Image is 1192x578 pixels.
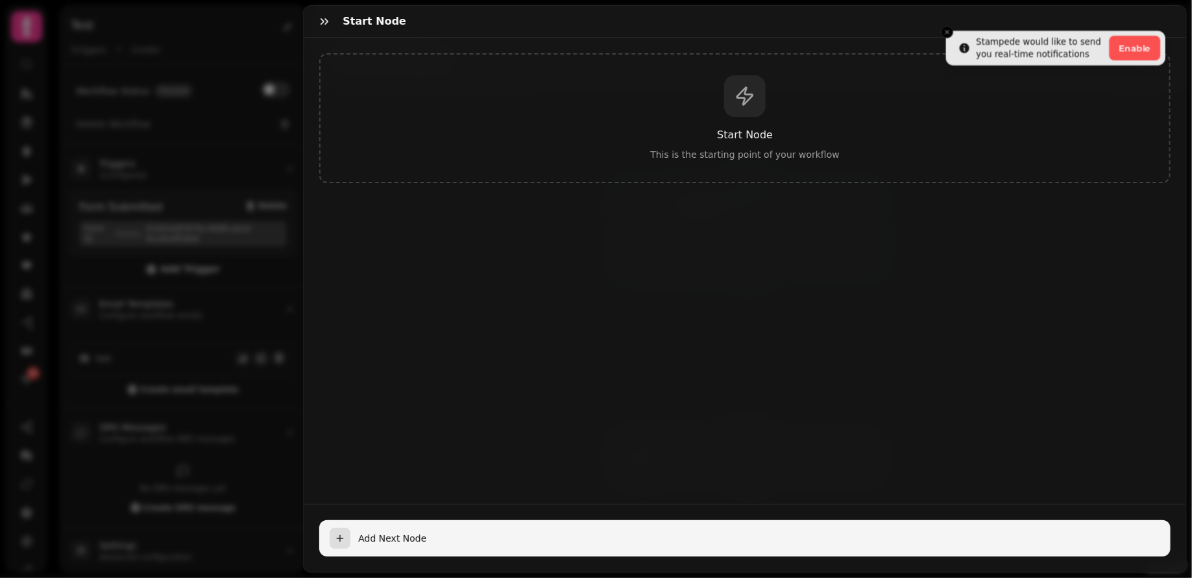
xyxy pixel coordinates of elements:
p: This is the starting point of your workflow [341,148,1149,161]
button: Close toast [941,26,953,38]
button: Add Next Node [319,520,1171,557]
span: Add Next Node [358,532,1160,545]
h3: Start node [343,14,411,29]
button: Enable [1110,36,1161,60]
h3: Start Node [341,127,1149,143]
div: Stampede would like to send you real-time notifications [976,36,1104,60]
